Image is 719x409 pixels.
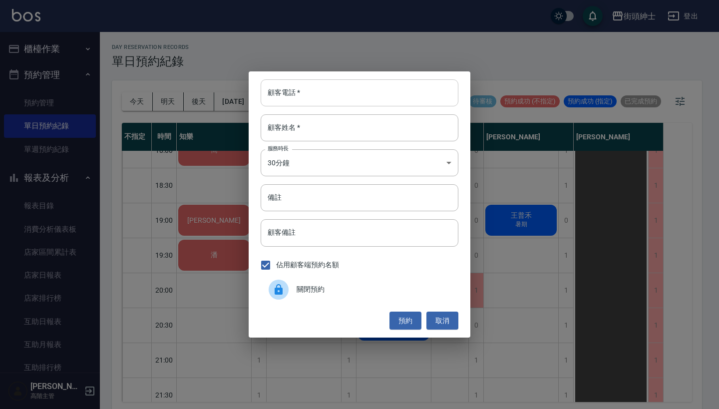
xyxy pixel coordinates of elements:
[261,149,458,176] div: 30分鐘
[268,145,289,152] label: 服務時長
[261,276,458,304] div: 關閉預約
[297,284,450,295] span: 關閉預約
[389,312,421,330] button: 預約
[426,312,458,330] button: 取消
[276,260,339,270] span: 佔用顧客端預約名額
